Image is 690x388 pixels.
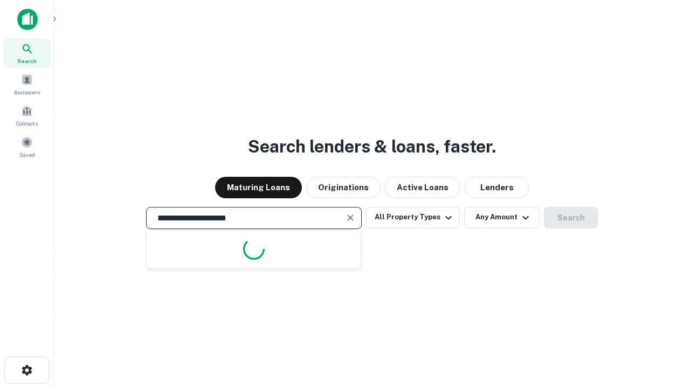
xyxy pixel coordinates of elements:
[3,38,51,67] a: Search
[3,70,51,99] a: Borrowers
[3,101,51,130] a: Contacts
[366,207,460,228] button: All Property Types
[465,177,529,198] button: Lenders
[14,88,40,96] span: Borrowers
[16,119,38,128] span: Contacts
[215,177,302,198] button: Maturing Loans
[248,134,496,160] h3: Search lenders & loans, faster.
[636,302,690,354] iframe: Chat Widget
[343,210,358,225] button: Clear
[306,177,381,198] button: Originations
[3,132,51,161] a: Saved
[19,150,35,159] span: Saved
[17,9,38,30] img: capitalize-icon.png
[464,207,540,228] button: Any Amount
[385,177,460,198] button: Active Loans
[17,57,37,65] span: Search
